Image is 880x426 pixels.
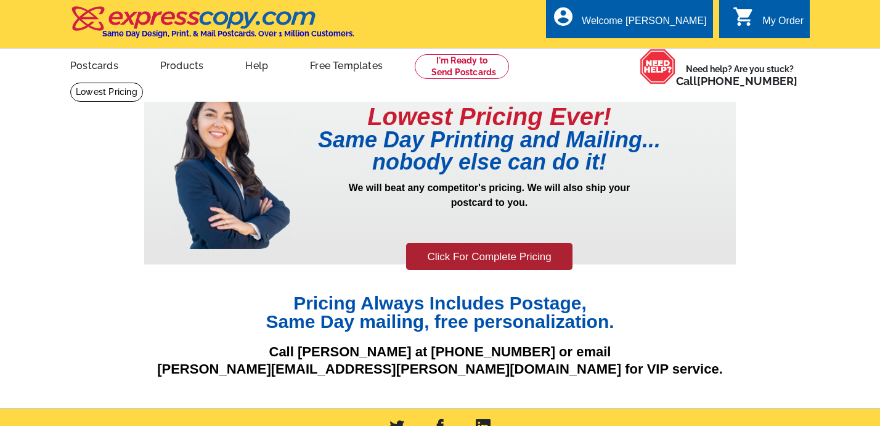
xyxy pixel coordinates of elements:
[226,50,288,79] a: Help
[290,50,402,79] a: Free Templates
[144,294,736,331] h1: Pricing Always Includes Postage, Same Day mailing, free personalization.
[51,50,138,79] a: Postcards
[676,63,804,88] span: Need help? Are you stuck?
[173,82,292,249] img: prepricing-girl.png
[582,15,706,33] div: Welcome [PERSON_NAME]
[292,181,686,241] p: We will beat any competitor's pricing. We will also ship your postcard to you.
[733,6,755,28] i: shopping_cart
[676,75,797,88] span: Call
[697,75,797,88] a: [PHONE_NUMBER]
[292,129,686,173] h1: Same Day Printing and Mailing... nobody else can do it!
[141,50,224,79] a: Products
[762,15,804,33] div: My Order
[292,104,686,129] h1: Lowest Pricing Ever!
[144,343,736,379] p: Call [PERSON_NAME] at [PHONE_NUMBER] or email [PERSON_NAME][EMAIL_ADDRESS][PERSON_NAME][DOMAIN_NA...
[640,49,676,84] img: help
[733,14,804,29] a: shopping_cart My Order
[406,243,572,271] a: Click For Complete Pricing
[70,15,354,38] a: Same Day Design, Print, & Mail Postcards. Over 1 Million Customers.
[102,29,354,38] h4: Same Day Design, Print, & Mail Postcards. Over 1 Million Customers.
[552,6,574,28] i: account_circle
